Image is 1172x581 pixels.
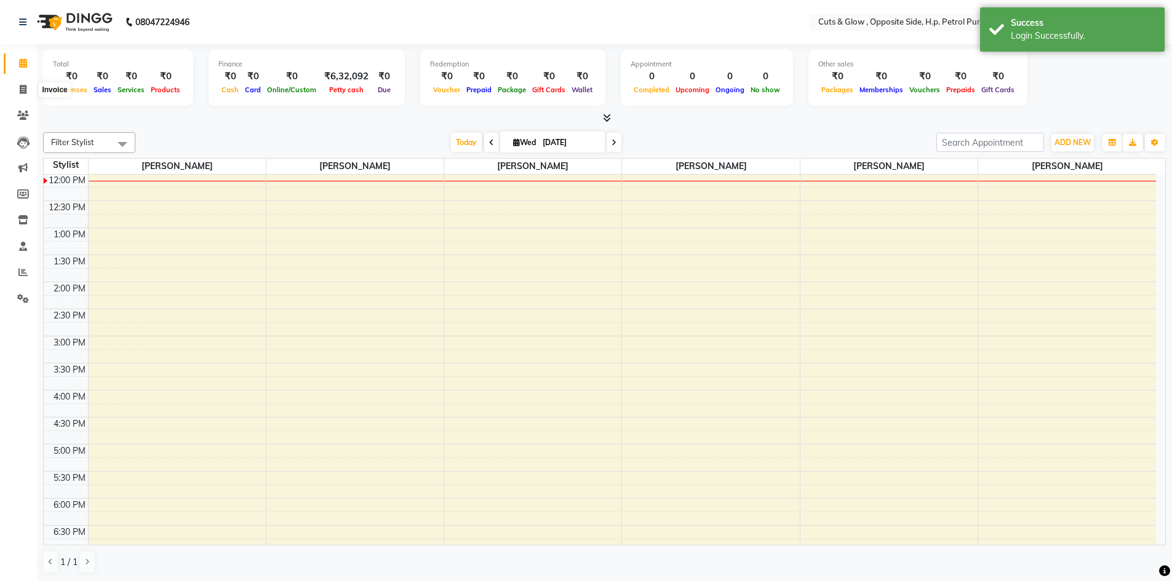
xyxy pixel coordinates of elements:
span: Prepaid [463,85,495,94]
div: 0 [631,69,672,84]
div: ₹6,32,092 [319,69,373,84]
input: 2025-09-03 [539,133,600,152]
div: ₹0 [218,69,242,84]
div: ₹0 [463,69,495,84]
span: 1 / 1 [60,556,78,569]
span: Card [242,85,264,94]
div: 5:30 PM [51,472,88,484]
div: ₹0 [430,69,463,84]
div: ₹0 [906,69,943,84]
span: Gift Cards [529,85,568,94]
div: ₹0 [242,69,264,84]
div: 12:00 PM [46,174,88,187]
span: Products [148,85,183,94]
div: Invoice [39,82,70,97]
div: Total [53,59,183,69]
div: Login Successfully. [1011,30,1155,42]
div: Success [1011,17,1155,30]
img: logo [31,5,116,39]
span: Prepaids [943,85,978,94]
div: ₹0 [495,69,529,84]
div: ₹0 [53,69,90,84]
div: 5:00 PM [51,445,88,457]
span: Upcoming [672,85,712,94]
span: Completed [631,85,672,94]
div: 0 [672,69,712,84]
div: 0 [712,69,747,84]
span: Voucher [430,85,463,94]
div: Stylist [44,159,88,172]
div: 12:30 PM [46,201,88,214]
span: Cash [218,85,242,94]
div: 6:00 PM [51,499,88,512]
div: ₹0 [529,69,568,84]
span: Services [114,85,148,94]
div: ₹0 [373,69,395,84]
div: Appointment [631,59,783,69]
div: ₹0 [264,69,319,84]
b: 08047224946 [135,5,189,39]
span: Sales [90,85,114,94]
div: 6:30 PM [51,526,88,539]
span: Ongoing [712,85,747,94]
span: Online/Custom [264,85,319,94]
input: Search Appointment [936,133,1044,152]
div: Other sales [818,59,1018,69]
div: 2:30 PM [51,309,88,322]
span: No show [747,85,783,94]
span: Memberships [856,85,906,94]
span: Petty cash [326,85,367,94]
span: Filter Stylist [51,137,94,147]
span: Gift Cards [978,85,1018,94]
div: 2:00 PM [51,282,88,295]
div: 1:30 PM [51,255,88,268]
div: ₹0 [978,69,1018,84]
div: ₹0 [148,69,183,84]
span: Due [375,85,394,94]
div: Finance [218,59,395,69]
div: 4:30 PM [51,417,88,430]
div: Redemption [430,59,596,69]
span: Wallet [568,85,596,94]
div: ₹0 [90,69,114,84]
div: ₹0 [856,69,906,84]
span: Vouchers [906,85,943,94]
span: [PERSON_NAME] [89,159,266,174]
div: ₹0 [943,69,978,84]
span: [PERSON_NAME] [444,159,621,174]
div: 3:30 PM [51,363,88,376]
span: Today [451,133,482,152]
span: Packages [818,85,856,94]
span: Wed [510,138,539,147]
span: [PERSON_NAME] [622,159,799,174]
div: ₹0 [568,69,596,84]
div: 1:00 PM [51,228,88,241]
div: ₹0 [114,69,148,84]
span: Package [495,85,529,94]
div: 3:00 PM [51,336,88,349]
span: [PERSON_NAME] [266,159,444,174]
div: 4:00 PM [51,390,88,403]
span: ADD NEW [1054,138,1091,147]
div: 0 [747,69,783,84]
span: [PERSON_NAME] [978,159,1156,174]
div: ₹0 [818,69,856,84]
button: ADD NEW [1051,134,1094,151]
span: [PERSON_NAME] [800,159,978,174]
